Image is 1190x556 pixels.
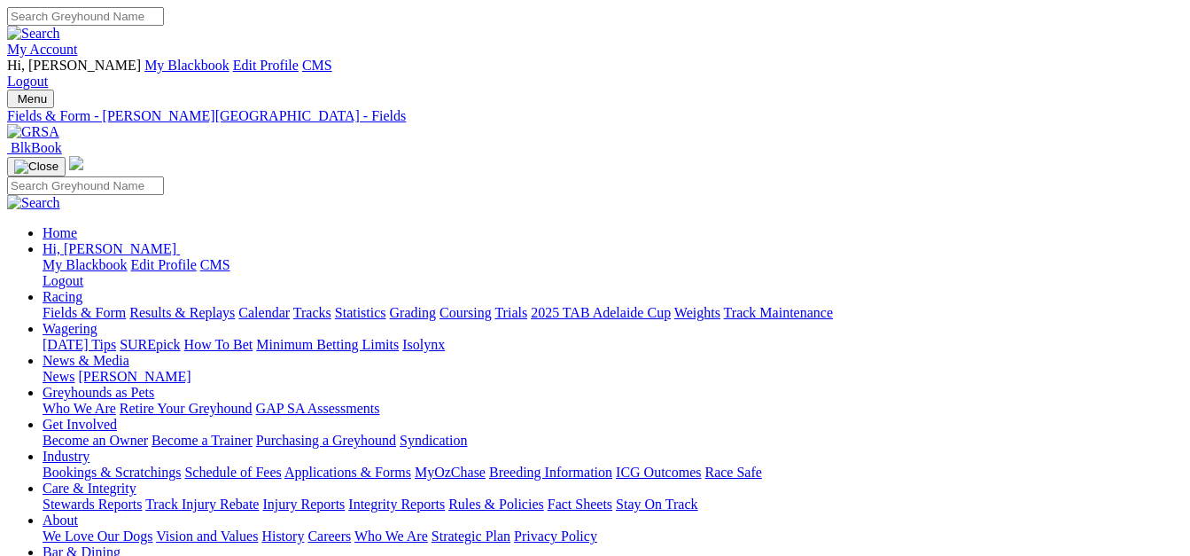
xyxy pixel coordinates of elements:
div: My Account [7,58,1183,90]
a: Stewards Reports [43,497,142,512]
a: [PERSON_NAME] [78,369,191,384]
a: Calendar [238,305,290,320]
div: News & Media [43,369,1183,385]
a: Syndication [400,433,467,448]
img: Close [14,160,58,174]
a: Results & Replays [129,305,235,320]
div: Wagering [43,337,1183,353]
a: Wagering [43,321,97,336]
a: CMS [302,58,332,73]
a: Greyhounds as Pets [43,385,154,400]
a: Minimum Betting Limits [256,337,399,352]
a: Coursing [439,305,492,320]
div: Get Involved [43,433,1183,449]
a: Breeding Information [489,465,612,480]
a: Home [43,225,77,240]
a: ICG Outcomes [616,465,701,480]
a: How To Bet [184,337,253,352]
a: Schedule of Fees [184,465,281,480]
a: Fields & Form [43,305,126,320]
a: CMS [200,257,230,272]
a: Care & Integrity [43,481,136,496]
input: Search [7,176,164,195]
a: My Blackbook [43,257,128,272]
span: Menu [18,92,47,106]
div: Greyhounds as Pets [43,401,1183,417]
a: Bookings & Scratchings [43,465,181,480]
a: Weights [674,305,720,320]
a: News [43,369,74,384]
a: Retire Your Greyhound [120,401,253,416]
a: Purchasing a Greyhound [256,433,396,448]
button: Toggle navigation [7,157,66,176]
a: Become a Trainer [152,433,253,448]
a: Track Injury Rebate [145,497,259,512]
a: Injury Reports [262,497,345,512]
a: Applications & Forms [284,465,411,480]
a: Vision and Values [156,529,258,544]
img: Search [7,26,60,42]
a: Strategic Plan [432,529,510,544]
div: Hi, [PERSON_NAME] [43,257,1183,289]
div: Care & Integrity [43,497,1183,513]
a: Who We Are [43,401,116,416]
div: Industry [43,465,1183,481]
img: Search [7,195,60,211]
a: [DATE] Tips [43,337,116,352]
a: Privacy Policy [514,529,597,544]
div: About [43,529,1183,544]
a: Racing [43,289,82,304]
button: Toggle navigation [7,90,54,108]
a: My Blackbook [144,58,229,73]
a: Get Involved [43,417,117,432]
a: We Love Our Dogs [43,529,152,544]
input: Search [7,7,164,26]
a: Grading [390,305,436,320]
a: Race Safe [704,465,761,480]
a: Isolynx [402,337,445,352]
a: Fact Sheets [548,497,612,512]
a: About [43,513,78,528]
a: Who We Are [354,529,428,544]
a: Fields & Form - [PERSON_NAME][GEOGRAPHIC_DATA] - Fields [7,108,1183,124]
a: Track Maintenance [724,305,833,320]
a: My Account [7,42,78,57]
span: Hi, [PERSON_NAME] [43,241,176,256]
a: News & Media [43,353,129,368]
a: Statistics [335,305,386,320]
a: Edit Profile [131,257,197,272]
a: SUREpick [120,337,180,352]
a: Logout [7,74,48,89]
a: Become an Owner [43,433,148,448]
span: BlkBook [11,140,62,155]
a: Stay On Track [616,497,697,512]
a: Edit Profile [233,58,299,73]
a: Trials [494,305,527,320]
a: Rules & Policies [448,497,544,512]
span: Hi, [PERSON_NAME] [7,58,141,73]
img: logo-grsa-white.png [69,156,83,170]
a: Industry [43,449,89,464]
a: History [261,529,304,544]
a: Hi, [PERSON_NAME] [43,241,180,256]
a: MyOzChase [415,465,486,480]
a: 2025 TAB Adelaide Cup [531,305,671,320]
div: Racing [43,305,1183,321]
a: Careers [307,529,351,544]
a: Integrity Reports [348,497,445,512]
a: Logout [43,273,83,288]
a: BlkBook [7,140,62,155]
img: GRSA [7,124,59,140]
a: Tracks [293,305,331,320]
a: GAP SA Assessments [256,401,380,416]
